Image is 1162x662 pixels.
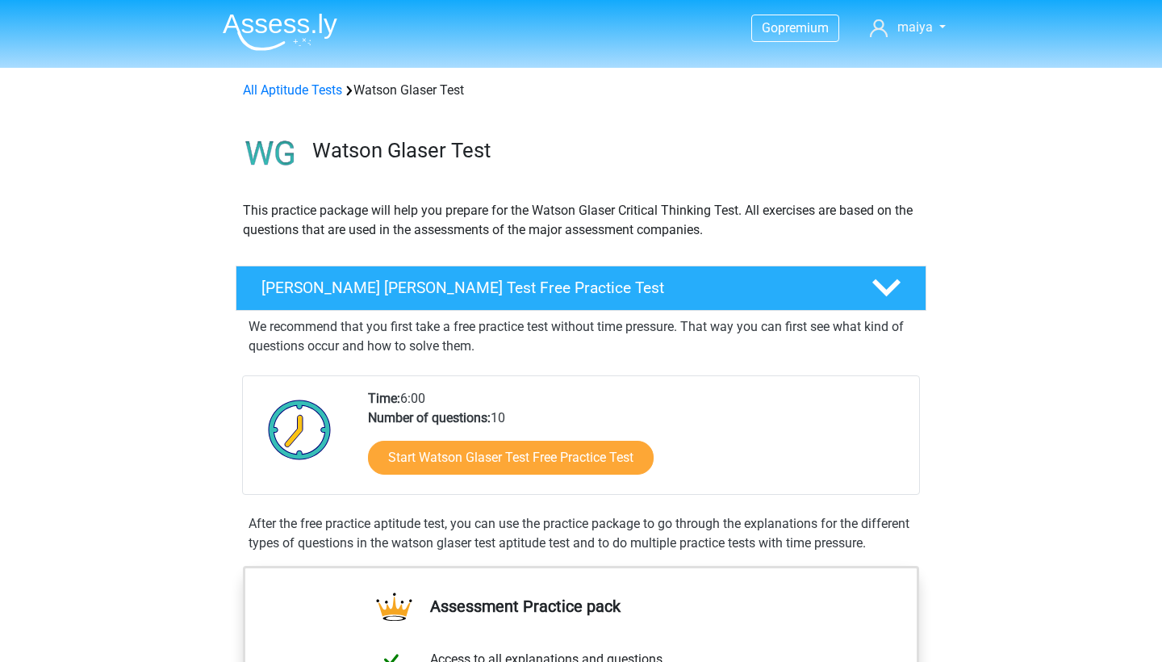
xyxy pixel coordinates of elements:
a: Gopremium [752,17,838,39]
a: maiya [863,18,952,37]
span: Go [762,20,778,36]
a: All Aptitude Tests [243,82,342,98]
img: watson glaser test [236,119,305,188]
div: After the free practice aptitude test, you can use the practice package to go through the explana... [242,514,920,553]
span: maiya [897,19,933,35]
p: This practice package will help you prepare for the Watson Glaser Critical Thinking Test. All exe... [243,201,919,240]
img: Clock [259,389,341,470]
img: Assessly [223,13,337,51]
b: Number of questions: [368,410,491,425]
b: Time: [368,391,400,406]
div: 6:00 10 [356,389,918,494]
a: [PERSON_NAME] [PERSON_NAME] Test Free Practice Test [229,266,933,311]
div: Watson Glaser Test [236,81,926,100]
h3: Watson Glaser Test [312,138,913,163]
h4: [PERSON_NAME] [PERSON_NAME] Test Free Practice Test [261,279,846,297]
p: We recommend that you first take a free practice test without time pressure. That way you can fir... [249,317,913,356]
span: premium [778,20,829,36]
a: Start Watson Glaser Test Free Practice Test [368,441,654,475]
